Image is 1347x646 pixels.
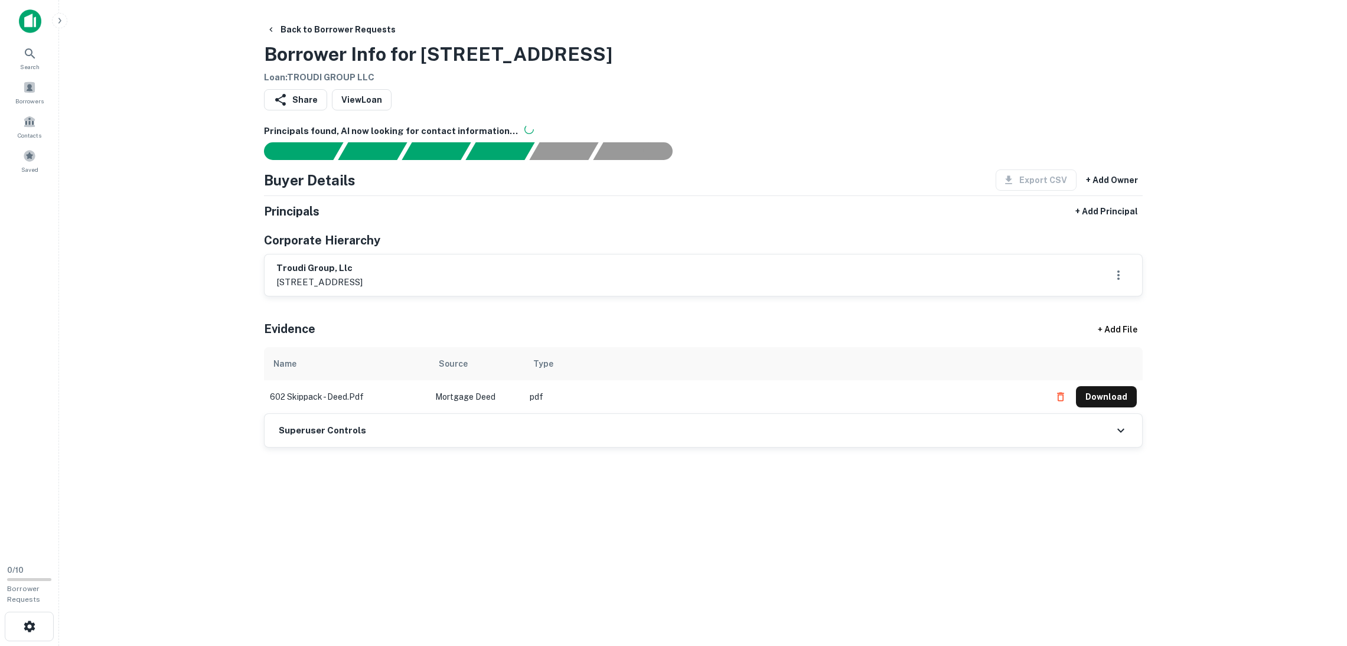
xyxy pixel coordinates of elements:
a: Contacts [4,110,56,142]
div: Your request is received and processing... [338,142,407,160]
p: [STREET_ADDRESS] [276,275,363,289]
button: Back to Borrower Requests [262,19,400,40]
span: Search [20,62,40,71]
h3: Borrower Info for [STREET_ADDRESS] [264,40,612,68]
div: Principals found, AI now looking for contact information... [465,142,534,160]
button: Download [1076,386,1137,407]
div: Type [533,357,553,371]
button: + Add Owner [1081,169,1143,191]
iframe: Chat Widget [1288,552,1347,608]
span: Contacts [18,130,41,140]
h6: Loan : TROUDI GROUP LLC [264,71,612,84]
div: Source [439,357,468,371]
div: + Add File [1077,319,1159,340]
h6: Superuser Controls [279,424,366,438]
td: pdf [524,380,1044,413]
div: Documents found, AI parsing details... [402,142,471,160]
h5: Evidence [264,320,315,338]
th: Name [264,347,429,380]
a: Borrowers [4,76,56,108]
div: Principals found, still searching for contact information. This may take time... [529,142,598,160]
a: Search [4,42,56,74]
h6: Principals found, AI now looking for contact information... [264,125,1143,138]
span: Borrower Requests [7,585,40,603]
td: Mortgage Deed [429,380,524,413]
a: ViewLoan [332,89,392,110]
a: Saved [4,145,56,177]
h5: Corporate Hierarchy [264,231,380,249]
th: Source [429,347,524,380]
button: Delete file [1050,387,1071,406]
h6: troudi group, llc [276,262,363,275]
div: Name [273,357,296,371]
div: Sending borrower request to AI... [250,142,338,160]
span: 0 / 10 [7,566,24,575]
h4: Buyer Details [264,169,355,191]
td: 602 skippack - deed.pdf [264,380,429,413]
img: capitalize-icon.png [19,9,41,33]
h5: Principals [264,203,319,220]
button: Share [264,89,327,110]
span: Borrowers [15,96,44,106]
div: AI fulfillment process complete. [593,142,687,160]
div: scrollable content [264,347,1143,413]
span: Saved [21,165,38,174]
th: Type [524,347,1044,380]
button: + Add Principal [1071,201,1143,222]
